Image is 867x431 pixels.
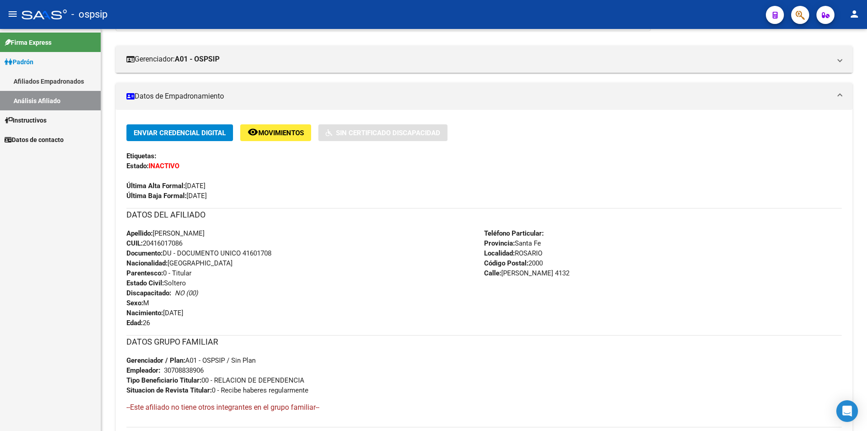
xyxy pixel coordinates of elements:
[5,135,64,145] span: Datos de contacto
[484,269,569,277] span: [PERSON_NAME] 4132
[7,9,18,19] mat-icon: menu
[71,5,107,24] span: - ospsip
[126,182,185,190] strong: Última Alta Formal:
[126,229,153,237] strong: Apellido:
[126,376,201,384] strong: Tipo Beneficiario Titular:
[258,129,304,137] span: Movimientos
[126,249,163,257] strong: Documento:
[484,269,501,277] strong: Calle:
[484,249,515,257] strong: Localidad:
[126,386,308,394] span: 0 - Recibe haberes regularmente
[336,129,440,137] span: Sin Certificado Discapacidad
[175,54,219,64] strong: A01 - OSPSIP
[126,299,149,307] span: M
[484,239,515,247] strong: Provincia:
[126,403,842,412] h4: --Este afiliado no tiene otros integrantes en el grupo familiar--
[126,239,182,247] span: 20416017086
[836,400,858,422] div: Open Intercom Messenger
[126,124,233,141] button: Enviar Credencial Digital
[126,208,842,221] h3: DATOS DEL AFILIADO
[126,309,183,317] span: [DATE]
[240,124,311,141] button: Movimientos
[126,54,831,64] mat-panel-title: Gerenciador:
[5,57,33,67] span: Padrón
[126,152,156,160] strong: Etiquetas:
[126,269,191,277] span: 0 - Titular
[126,356,256,365] span: A01 - OSPSIP / Sin Plan
[126,299,143,307] strong: Sexo:
[484,249,542,257] span: ROSARIO
[849,9,860,19] mat-icon: person
[5,38,51,47] span: Firma Express
[126,356,185,365] strong: Gerenciador / Plan:
[126,239,143,247] strong: CUIL:
[126,319,150,327] span: 26
[126,192,186,200] strong: Última Baja Formal:
[126,249,271,257] span: DU - DOCUMENTO UNICO 41601708
[484,259,543,267] span: 2000
[484,229,544,237] strong: Teléfono Particular:
[164,365,204,375] div: 30708838906
[116,46,853,73] mat-expansion-panel-header: Gerenciador:A01 - OSPSIP
[126,336,842,348] h3: DATOS GRUPO FAMILIAR
[484,239,541,247] span: Santa Fe
[126,192,207,200] span: [DATE]
[126,162,149,170] strong: Estado:
[247,127,258,137] mat-icon: remove_red_eye
[175,289,198,297] i: NO (00)
[126,386,212,394] strong: Situacion de Revista Titular:
[484,259,528,267] strong: Código Postal:
[126,229,205,237] span: [PERSON_NAME]
[126,366,160,374] strong: Empleador:
[126,309,163,317] strong: Nacimiento:
[126,279,186,287] span: Soltero
[126,376,304,384] span: 00 - RELACION DE DEPENDENCIA
[5,115,47,125] span: Instructivos
[126,319,143,327] strong: Edad:
[126,91,831,101] mat-panel-title: Datos de Empadronamiento
[134,129,226,137] span: Enviar Credencial Digital
[318,124,447,141] button: Sin Certificado Discapacidad
[116,83,853,110] mat-expansion-panel-header: Datos de Empadronamiento
[126,269,163,277] strong: Parentesco:
[126,259,168,267] strong: Nacionalidad:
[126,289,171,297] strong: Discapacitado:
[126,279,164,287] strong: Estado Civil:
[126,182,205,190] span: [DATE]
[149,162,179,170] strong: INACTIVO
[126,259,233,267] span: [GEOGRAPHIC_DATA]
